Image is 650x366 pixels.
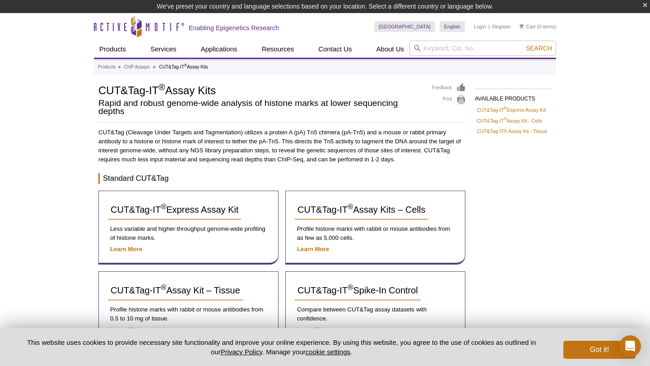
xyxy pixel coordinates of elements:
[108,200,241,220] a: CUT&Tag-IT®Express Assay Kit
[195,41,243,58] a: Applications
[108,281,243,301] a: CUT&Tag-IT®Assay Kit – Tissue
[221,348,262,356] a: Privacy Policy
[297,246,329,252] a: Learn More
[563,341,636,359] button: Got it!
[295,224,456,242] p: Profile histone marks with rabbit or mouse antibodies from as few as 5,000 cells.
[432,95,466,105] a: Print
[297,326,329,333] a: Learn More
[108,305,269,323] p: Profile histone marks with rabbit or mouse antibodies from 0.5 to 10 mg of tissue.
[474,23,486,30] a: Login
[111,285,240,295] span: CUT&Tag-IT Assay Kit – Tissue
[295,281,421,301] a: CUT&Tag-IT®Spike-In Control
[297,285,418,295] span: CUT&Tag-IT Spike-In Control
[477,106,546,114] a: CUT&Tag-IT®Express Assay Kit
[295,305,456,323] p: Compare between CUT&Tag assay datasets with confidence.
[110,246,142,252] a: Learn More
[313,41,357,58] a: Contact Us
[297,205,425,215] span: CUT&Tag-IT Assay Kits – Cells
[94,41,131,58] a: Products
[108,224,269,242] p: Less variable and higher-throughput genome-wide profiling of histone marks.
[520,23,535,30] a: Cart
[145,41,182,58] a: Services
[124,63,150,71] a: ChIP Assays
[98,128,466,164] p: CUT&Tag (Cleavage Under Targets and Tagmentation) utilizes a protein A (pA) Tn5 chimera (pA-Tn5) ...
[488,21,490,32] li: |
[306,348,350,356] button: cookie settings
[374,21,435,32] a: [GEOGRAPHIC_DATA]
[440,21,465,32] a: English
[520,21,556,32] li: (0 items)
[348,202,353,211] sup: ®
[432,83,466,93] a: Feedback
[371,41,410,58] a: About Us
[98,83,423,96] h1: CUT&Tag-IT Assay Kits
[523,44,555,52] button: Search
[504,106,507,111] sup: ®
[492,23,511,30] a: Register
[409,41,556,56] input: Keyword, Cat. No.
[110,326,142,333] a: Learn More
[98,63,116,71] a: Products
[256,41,300,58] a: Resources
[504,117,507,121] sup: ®
[14,338,548,357] p: This website uses cookies to provide necessary site functionality and improve your online experie...
[161,202,166,211] sup: ®
[98,173,466,184] h3: Standard CUT&Tag
[111,205,238,215] span: CUT&Tag-IT Express Assay Kit
[526,45,552,52] span: Search
[98,99,423,115] h2: Rapid and robust genome-wide analysis of histone marks at lower sequencing depths
[477,117,542,125] a: CUT&Tag-IT®Assay Kit - Cells
[158,82,165,92] sup: ®
[475,88,552,105] h2: AVAILABLE PRODUCTS
[348,283,353,292] sup: ®
[295,200,428,220] a: CUT&Tag-IT®Assay Kits – Cells
[520,24,524,28] img: Your Cart
[161,283,166,292] sup: ®
[477,127,547,135] a: CUT&Tag-IT® Assay Kit - Tissue
[189,24,279,32] h2: Enabling Epigenetics Research
[118,64,121,69] li: »
[159,64,208,69] li: CUT&Tag-IT Assay Kits
[184,63,187,68] sup: ®
[153,64,156,69] li: »
[619,335,641,357] div: Open Intercom Messenger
